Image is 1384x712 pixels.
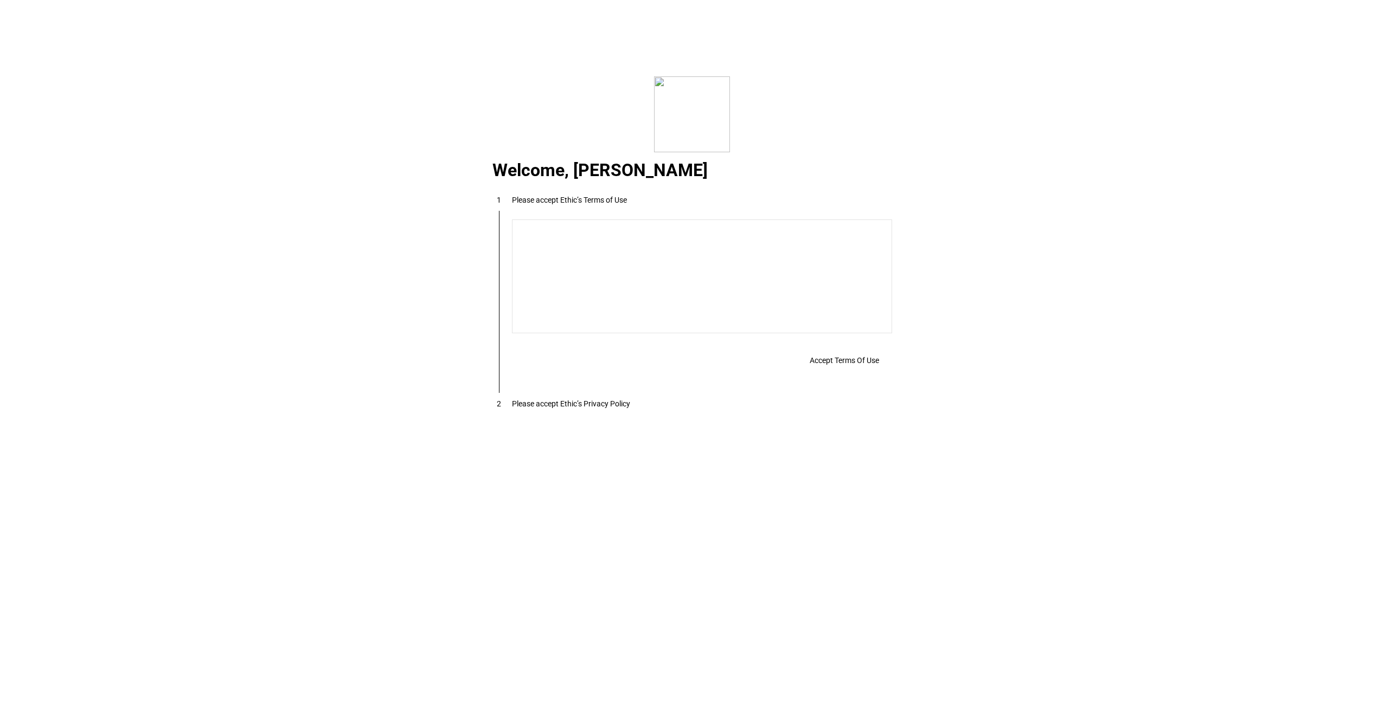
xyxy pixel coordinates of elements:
div: Please accept Ethic’s Privacy Policy [512,399,630,408]
img: corporate.svg [654,76,730,152]
span: 2 [497,399,501,408]
span: 1 [497,196,501,204]
div: Welcome, [PERSON_NAME] [479,165,905,178]
div: Please accept Ethic’s Terms of Use [512,196,627,204]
